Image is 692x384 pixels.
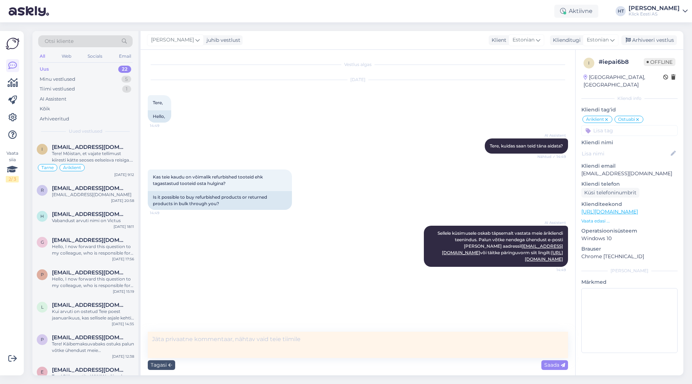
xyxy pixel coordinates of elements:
[581,188,639,198] div: Küsi telefoninumbrit
[584,74,663,89] div: [GEOGRAPHIC_DATA], [GEOGRAPHIC_DATA]
[581,200,678,208] p: Klienditeekond
[112,354,134,359] div: [DATE] 12:38
[629,5,680,11] div: [PERSON_NAME]
[40,96,66,103] div: AI Assistent
[148,61,568,68] div: Vestlus algas
[438,230,564,262] span: Sellele küsimusele oskab täpsemalt vastata meie ärikliendi teenindus. Palun võtke nendega ühendus...
[6,150,19,182] div: Vaata siia
[114,224,134,229] div: [DATE] 18:11
[599,58,644,66] div: # iepai6b8
[117,52,133,61] div: Email
[644,58,675,66] span: Offline
[490,143,563,149] span: Tere, kuidas saan teid täna aidata?
[52,276,134,289] div: Hello, I now forward this question to my colleague, who is responsible for this. The reply will b...
[52,191,134,198] div: [EMAIL_ADDRESS][DOMAIN_NAME]
[52,269,127,276] span: piret.partelsohn@gmail.com
[52,185,127,191] span: rainertammik@hotmail.com
[112,256,134,262] div: [DATE] 17:56
[629,5,688,17] a: [PERSON_NAME]Klick Eesti AS
[41,165,54,170] span: Tarne
[52,144,127,150] span: indrek.k@protonmail.ch
[118,66,131,73] div: 22
[587,36,609,44] span: Estonian
[581,268,678,274] div: [PERSON_NAME]
[581,170,678,177] p: [EMAIL_ADDRESS][DOMAIN_NAME]
[41,146,43,152] span: i
[150,210,177,216] span: 14:49
[40,213,44,219] span: h
[113,289,134,294] div: [DATE] 15:19
[52,243,134,256] div: Hello, I now forward this question to my colleague, who is responsible for this. The reply will b...
[52,150,134,163] div: Tere! Mõistan, et vajate tellimust kiiresti kätte seoses eelseisva reisiga. Suunasin teie päringu...
[204,36,240,44] div: juhib vestlust
[151,36,194,44] span: [PERSON_NAME]
[52,237,127,243] span: geirpikkor554@gmail.com
[69,128,102,134] span: Uued vestlused
[60,52,73,61] div: Web
[581,208,638,215] a: [URL][DOMAIN_NAME]
[621,35,677,45] div: Arhiveeri vestlus
[616,6,626,16] div: HT
[581,106,678,114] p: Kliendi tag'id
[581,95,678,102] div: Kliendi info
[41,304,44,310] span: l
[40,66,49,73] div: Uus
[45,37,74,45] span: Otsi kliente
[153,174,264,186] span: Kas teie kaudu on võimalik refurbished tooteid ehk tagastastud tooteid osta hulgina?
[582,150,669,158] input: Lisa nimi
[581,278,678,286] p: Märkmed
[554,5,598,18] div: Aktiivne
[41,337,44,342] span: p
[581,180,678,188] p: Kliendi telefon
[114,172,134,177] div: [DATE] 9:12
[52,308,134,321] div: Kui arvuti on ostetud Teie poest jaanuarikuus, kas sellisele asjale kehtib garantii?
[52,302,127,308] span: lauraliiskutt@gmail.com
[581,139,678,146] p: Kliendi nimi
[63,165,81,170] span: Äriklient
[148,76,568,83] div: [DATE]
[150,123,177,128] span: 14:49
[52,341,134,354] div: Tere! Käibemaksuvabaks ostuks palun võtke ühendust meie äriklienditeenindusega [URL][DOMAIN_NAME]...
[581,253,678,260] p: Chrome [TECHNICAL_ID]
[489,36,506,44] div: Klient
[52,334,127,341] span: pavel.liber.007@gmail.com
[52,367,127,373] span: einikejr@hotmail.com
[544,362,565,368] span: Saada
[539,220,566,225] span: AI Assistent
[6,37,19,50] img: Askly Logo
[581,227,678,235] p: Operatsioonisüsteem
[52,211,127,217] span: hannes1.kerge@gmail.com
[581,162,678,170] p: Kliendi email
[41,239,44,245] span: g
[121,76,131,83] div: 5
[6,176,19,182] div: 2 / 3
[41,272,44,277] span: p
[40,105,50,112] div: Kõik
[38,52,46,61] div: All
[586,117,604,122] span: Äriklient
[148,191,292,210] div: Is it possible to buy refurbished products or returned products in bulk through you?
[148,110,171,123] div: Hello,
[122,85,131,93] div: 1
[41,369,44,375] span: e
[513,36,534,44] span: Estonian
[111,198,134,203] div: [DATE] 20:58
[153,100,163,105] span: Tere,
[148,360,175,370] div: Tagasi
[112,321,134,327] div: [DATE] 14:35
[581,125,678,136] input: Lisa tag
[539,267,566,273] span: 14:49
[40,115,69,123] div: Arhiveeritud
[550,36,581,44] div: Klienditugi
[86,52,104,61] div: Socials
[539,133,566,138] span: AI Assistent
[40,85,75,93] div: Tiimi vestlused
[588,60,590,66] span: i
[41,187,44,193] span: r
[581,245,678,253] p: Brauser
[618,117,635,122] span: Ostuabi
[40,76,75,83] div: Minu vestlused
[52,217,134,224] div: Vabandust arvuti nimi on Victus
[581,235,678,242] p: Windows 10
[581,218,678,224] p: Vaata edasi ...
